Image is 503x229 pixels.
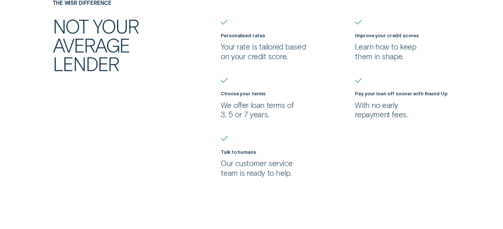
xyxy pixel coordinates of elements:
[221,33,265,38] label: Personalised rates
[355,42,450,61] p: Learn how to keep them in shape.
[221,159,315,178] p: Our customer service team is ready to help.
[355,101,450,120] p: With no early repayment fees.
[221,91,265,96] label: Choose your terms
[355,91,447,96] label: Pay your loan off sooner with Round Up
[221,42,315,61] p: Your rate is tailored based on your credit score.
[221,149,256,155] label: Talk to humans
[221,101,315,120] p: We offer loan terms of 3, 5 or 7 years.
[53,17,170,73] h2: Not your average lender
[355,33,419,38] label: Improve your credit scores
